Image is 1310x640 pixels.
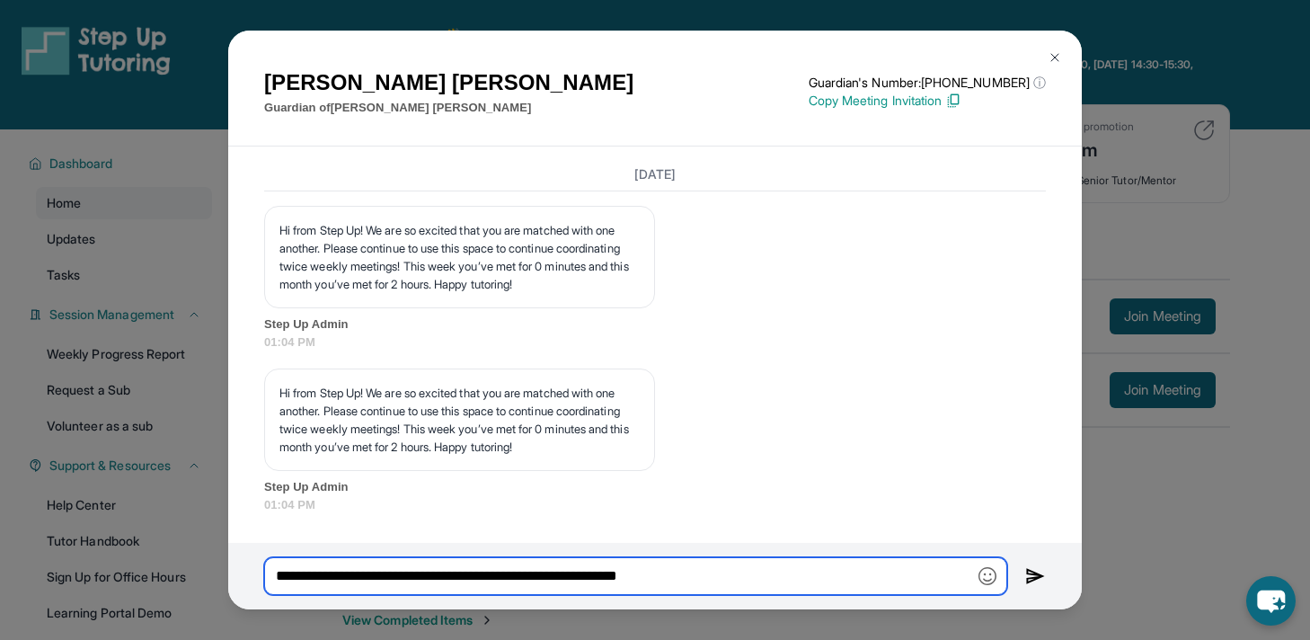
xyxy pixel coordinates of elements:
img: Close Icon [1048,50,1062,65]
p: Copy Meeting Invitation [809,92,1046,110]
h3: [DATE] [264,165,1046,183]
p: Hi from Step Up! We are so excited that you are matched with one another. Please continue to use ... [279,221,640,293]
p: Hi from Step Up! We are so excited that you are matched with one another. Please continue to use ... [279,384,640,456]
img: Emoji [978,567,996,585]
span: 01:04 PM [264,333,1046,351]
img: Copy Icon [945,93,961,109]
h1: [PERSON_NAME] [PERSON_NAME] [264,67,633,99]
span: ⓘ [1033,74,1046,92]
span: 01:04 PM [264,496,1046,514]
img: Send icon [1025,565,1046,587]
p: Guardian's Number: [PHONE_NUMBER] [809,74,1046,92]
p: Guardian of [PERSON_NAME] [PERSON_NAME] [264,99,633,117]
span: Step Up Admin [264,316,1046,333]
button: chat-button [1246,576,1296,626]
span: Step Up Admin [264,478,1046,496]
